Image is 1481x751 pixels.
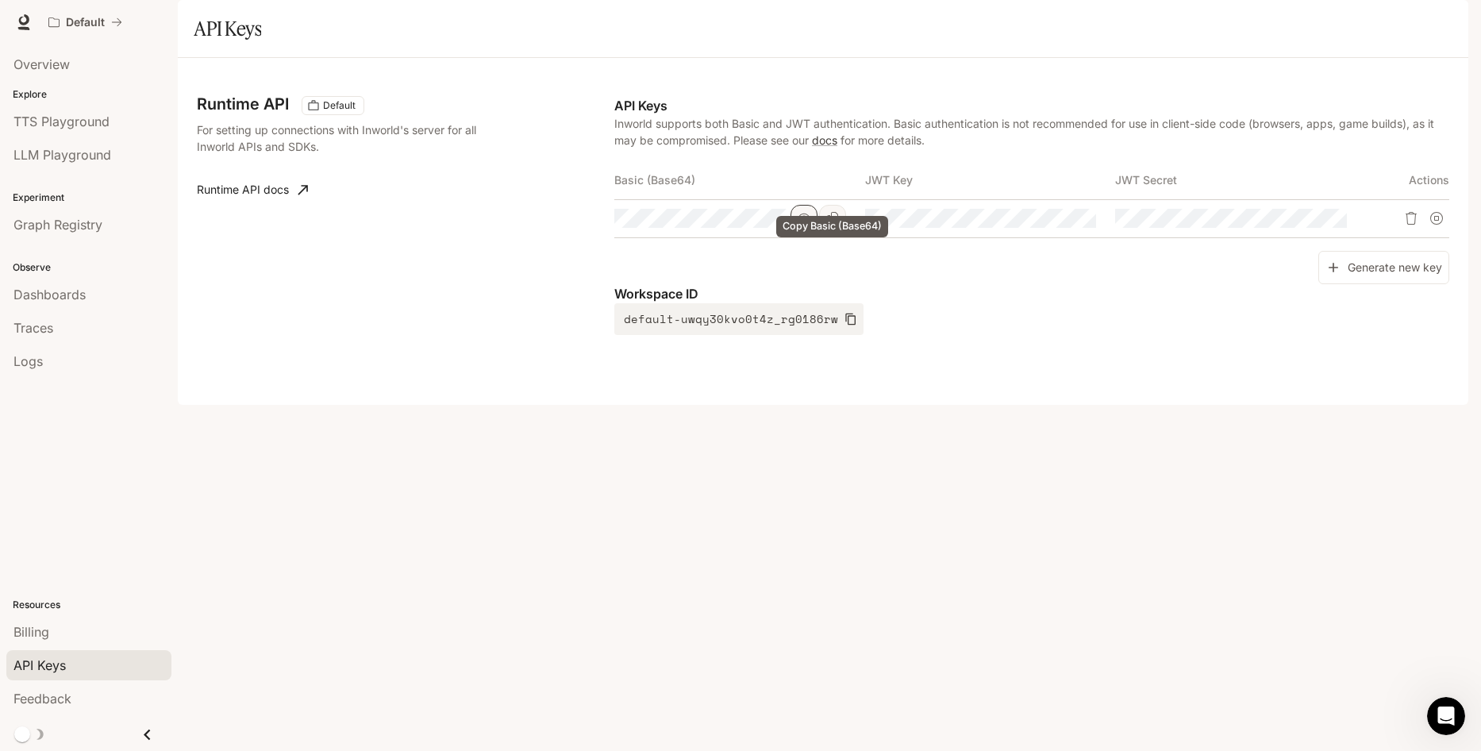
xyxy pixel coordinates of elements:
[1366,161,1449,199] th: Actions
[614,284,1449,303] p: Workspace ID
[776,216,888,237] div: Copy Basic (Base64)
[1424,206,1449,231] button: Suspend API key
[41,6,129,38] button: All workspaces
[1115,161,1366,199] th: JWT Secret
[197,96,289,112] h3: Runtime API
[614,161,865,199] th: Basic (Base64)
[819,205,846,232] button: Copy Basic (Base64)
[1318,251,1449,285] button: Generate new key
[614,96,1449,115] p: API Keys
[812,133,837,147] a: docs
[194,13,261,44] h1: API Keys
[1427,697,1465,735] iframe: Intercom live chat
[302,96,364,115] div: These keys will apply to your current workspace only
[190,174,314,206] a: Runtime API docs
[66,16,105,29] p: Default
[614,303,864,335] button: default-uwqy30kvo0t4z_rg0186rw
[1398,206,1424,231] button: Delete API key
[865,161,1116,199] th: JWT Key
[317,98,362,113] span: Default
[197,121,500,155] p: For setting up connections with Inworld's server for all Inworld APIs and SDKs.
[614,115,1449,148] p: Inworld supports both Basic and JWT authentication. Basic authentication is not recommended for u...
